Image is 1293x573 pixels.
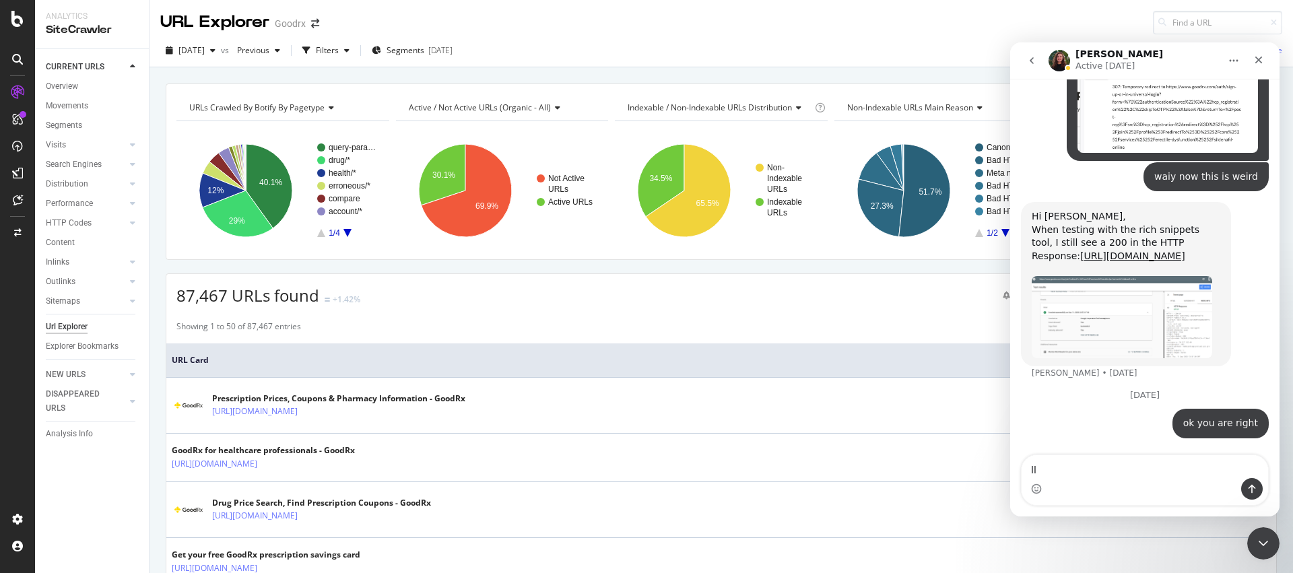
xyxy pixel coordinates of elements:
[172,397,205,414] img: main image
[329,194,360,203] text: compare
[46,339,139,353] a: Explorer Bookmarks
[46,427,93,441] div: Analysis Info
[46,294,80,308] div: Sitemaps
[396,132,607,249] svg: A chart.
[46,387,126,415] a: DISAPPEARED URLS
[46,99,88,113] div: Movements
[46,368,126,382] a: NEW URLS
[847,102,973,113] span: Non-Indexable URLs Main Reason
[46,119,82,133] div: Segments
[406,97,597,119] h4: Active / Not Active URLs
[46,294,126,308] a: Sitemaps
[173,374,248,388] div: ok you are right
[329,156,350,165] text: drug/*
[987,207,1032,216] text: Bad HTTP…
[46,236,75,250] div: Content
[844,97,1024,119] h4: Non-Indexable URLs Main Reason
[11,160,259,348] div: Anne says…
[259,178,282,187] text: 40.1%
[311,19,319,28] div: arrow-right-arrow-left
[46,177,88,191] div: Distribution
[46,79,78,94] div: Overview
[366,40,458,61] button: Segments[DATE]
[1010,42,1280,516] iframe: Intercom live chat
[46,158,102,172] div: Search Engines
[625,97,812,119] h4: Indexable / Non-Indexable URLs Distribution
[987,143,1030,152] text: Canonical…
[46,427,139,441] a: Analysis Info
[176,284,319,306] span: 87,467 URLs found
[232,40,286,61] button: Previous
[329,143,376,152] text: query-para…
[187,97,377,119] h4: URLs Crawled By Botify By pagetype
[767,197,802,207] text: Indexable
[189,102,325,113] span: URLs Crawled By Botify By pagetype
[615,132,826,249] svg: A chart.
[11,348,259,366] div: [DATE]
[387,44,424,56] span: Segments
[987,168,1035,178] text: Meta noindex
[162,366,259,396] div: ok you are right
[316,44,339,56] div: Filters
[297,40,355,61] button: Filters
[650,174,673,183] text: 34.5%
[46,387,114,415] div: DISAPPEARED URLS
[46,60,126,74] a: CURRENT URLS
[46,320,88,334] div: Url Explorer
[46,275,126,289] a: Outlinks
[46,158,126,172] a: Search Engines
[428,44,453,56] div: [DATE]
[21,441,32,452] button: Emoji picker
[46,275,75,289] div: Outlinks
[628,102,792,113] span: Indexable / Non-Indexable URLs distribution
[212,405,298,418] a: [URL][DOMAIN_NAME]
[172,549,360,561] div: Get your free GoodRx prescription savings card
[212,393,465,405] div: Prescription Prices, Coupons & Pharmacy Information - GoodRx
[232,44,269,56] span: Previous
[767,163,785,172] text: Non-
[172,457,257,471] a: [URL][DOMAIN_NAME]
[919,187,941,197] text: 51.7%
[11,413,258,436] textarea: Message…
[767,184,787,194] text: URLs
[46,119,139,133] a: Segments
[172,354,1261,366] span: URL Card
[46,22,138,38] div: SiteCrawler
[767,174,802,183] text: Indexable
[46,60,104,74] div: CURRENT URLS
[229,216,245,226] text: 29%
[548,184,568,194] text: URLs
[231,436,253,457] button: Send a message…
[160,40,221,61] button: [DATE]
[432,170,455,180] text: 30.1%
[329,181,370,191] text: erroneous/*
[997,285,1061,306] button: Create alert
[870,201,893,211] text: 27.3%
[46,339,119,353] div: Explorer Bookmarks
[834,132,1045,249] div: A chart.
[46,320,139,334] a: Url Explorer
[46,216,126,230] a: HTTP Codes
[46,255,126,269] a: Inlinks
[325,298,330,302] img: Equal
[987,156,1032,165] text: Bad HTTP…
[11,160,221,324] div: Hi [PERSON_NAME],When testing with the rich snippets tool, I still see a 200 in the HTTP Response...
[475,201,498,211] text: 69.9%
[329,228,340,238] text: 1/4
[11,120,259,160] div: Jacob says…
[46,11,138,22] div: Analytics
[275,17,306,30] div: Goodrx
[176,132,387,249] svg: A chart.
[207,186,224,195] text: 12%
[46,99,139,113] a: Movements
[46,79,139,94] a: Overview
